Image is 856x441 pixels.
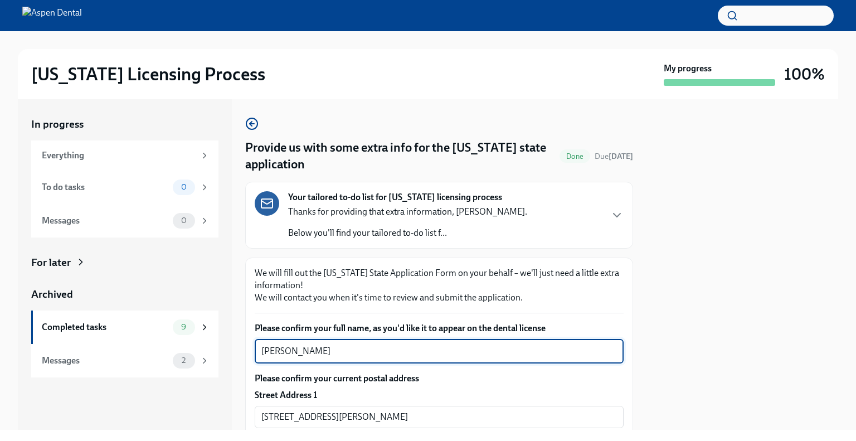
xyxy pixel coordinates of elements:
strong: Your tailored to-do list for [US_STATE] licensing process [288,191,502,203]
a: Everything [31,140,218,171]
h2: [US_STATE] Licensing Process [31,63,265,85]
p: Below you'll find your tailored to-do list f... [288,227,527,239]
label: Please confirm your current postal address [255,372,624,385]
a: For later [31,255,218,270]
span: 9 [174,323,193,331]
span: 2 [175,356,192,365]
label: Please confirm your full name, as you'd like it to appear on the dental license [255,322,624,335]
a: Archived [31,287,218,302]
strong: My progress [664,62,712,75]
p: We will fill out the [US_STATE] State Application Form on your behalf – we'll just need a little ... [255,267,624,304]
p: Thanks for providing that extra information, [PERSON_NAME]. [288,206,527,218]
img: Aspen Dental [22,7,82,25]
span: August 25th, 2025 10:00 [595,151,633,162]
div: Everything [42,149,195,162]
h3: 100% [784,64,825,84]
div: Completed tasks [42,321,168,333]
div: Messages [42,215,168,227]
label: Street Address 1 [255,389,317,401]
h4: Provide us with some extra info for the [US_STATE] state application [245,139,555,173]
a: Messages0 [31,204,218,238]
a: In progress [31,117,218,132]
div: For later [31,255,71,270]
a: To do tasks0 [31,171,218,204]
strong: [DATE] [609,152,633,161]
span: 0 [174,216,193,225]
a: Completed tasks9 [31,311,218,344]
textarea: [PERSON_NAME] [261,345,617,358]
div: Messages [42,355,168,367]
span: 0 [174,183,193,191]
div: To do tasks [42,181,168,193]
span: Done [560,152,590,161]
a: Messages2 [31,344,218,377]
span: Due [595,152,633,161]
